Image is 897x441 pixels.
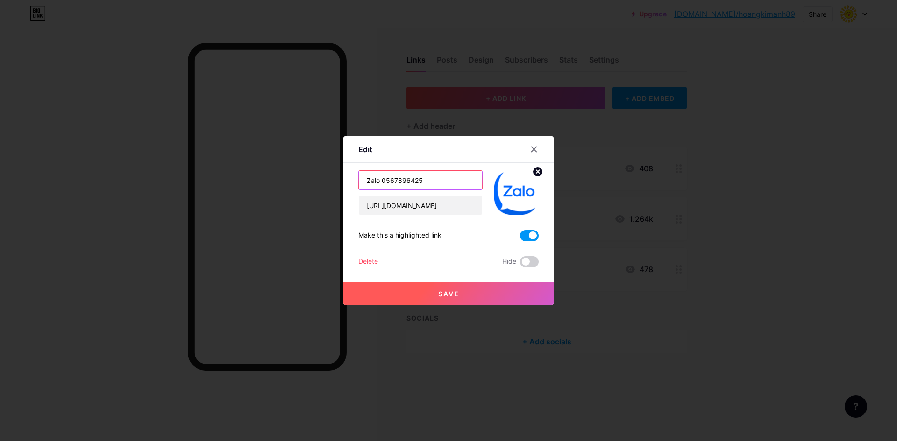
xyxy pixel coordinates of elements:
input: Title [359,171,482,189]
div: Delete [358,256,378,267]
span: Hide [502,256,516,267]
div: Edit [358,144,372,155]
div: Make this a highlighted link [358,230,441,241]
button: Save [343,282,554,305]
img: link_thumbnail [494,170,539,215]
input: URL [359,196,482,215]
span: Save [438,290,459,298]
